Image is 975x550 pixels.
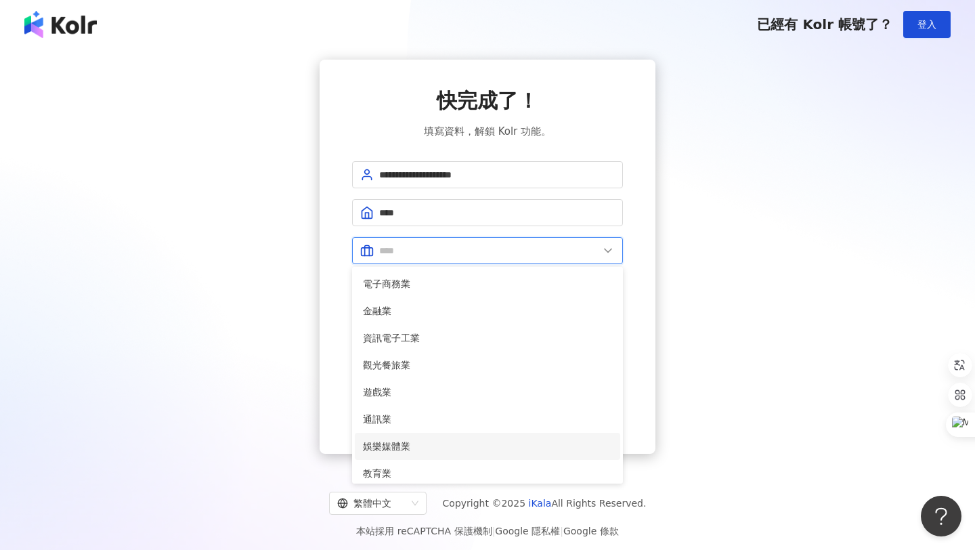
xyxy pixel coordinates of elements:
span: 已經有 Kolr 帳號了？ [757,16,892,33]
span: Copyright © 2025 All Rights Reserved. [443,495,647,511]
span: | [492,526,496,536]
span: 通訊業 [363,412,612,427]
span: 本站採用 reCAPTCHA 保護機制 [356,523,618,539]
a: iKala [529,498,552,509]
span: 快完成了！ [437,87,538,115]
span: 金融業 [363,303,612,318]
a: Google 隱私權 [495,526,560,536]
span: 登入 [917,19,936,30]
span: 教育業 [363,466,612,481]
img: logo [24,11,97,38]
span: 資訊電子工業 [363,331,612,345]
span: 電子商務業 [363,276,612,291]
a: Google 條款 [563,526,619,536]
iframe: Help Scout Beacon - Open [921,496,961,536]
div: 繁體中文 [337,492,406,514]
span: 觀光餐旅業 [363,358,612,373]
span: 遊戲業 [363,385,612,400]
span: 填寫資料，解鎖 Kolr 功能。 [424,123,551,140]
span: | [560,526,563,536]
button: 登入 [903,11,951,38]
span: 娛樂媒體業 [363,439,612,454]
